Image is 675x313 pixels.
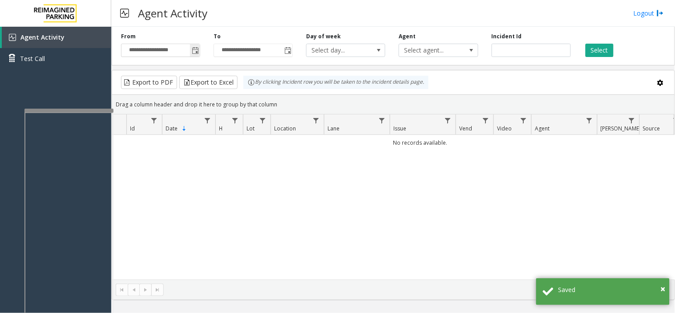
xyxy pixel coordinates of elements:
h3: Agent Activity [133,2,212,24]
span: Date [166,125,178,132]
span: [PERSON_NAME] [601,125,641,132]
a: Logout [634,8,664,18]
div: Data table [112,114,675,280]
a: Video Filter Menu [517,114,529,126]
a: Id Filter Menu [148,114,160,126]
a: Vend Filter Menu [480,114,492,126]
span: Vend [459,125,472,132]
button: Close [661,282,666,296]
a: Location Filter Menu [310,114,322,126]
a: Parker Filter Menu [626,114,638,126]
span: Agent Activity [20,33,65,41]
label: From [121,33,136,41]
button: Export to PDF [121,76,177,89]
span: Location [274,125,296,132]
span: Video [497,125,512,132]
span: Toggle popup [283,44,292,57]
img: infoIcon.svg [248,79,255,86]
a: Date Filter Menu [202,114,214,126]
label: To [214,33,221,41]
span: Lane [327,125,340,132]
span: Lot [247,125,255,132]
span: H [219,125,223,132]
span: Issue [393,125,406,132]
span: Select agent... [399,44,462,57]
img: 'icon' [9,34,16,41]
img: pageIcon [120,2,129,24]
button: Export to Excel [179,76,238,89]
span: Id [130,125,135,132]
div: By clicking Incident row you will be taken to the incident details page. [243,76,428,89]
span: Test Call [20,54,45,63]
a: H Filter Menu [229,114,241,126]
span: × [661,283,666,295]
span: Source [643,125,660,132]
a: Issue Filter Menu [442,114,454,126]
div: Drag a column header and drop it here to group by that column [112,97,675,112]
a: Lane Filter Menu [376,114,388,126]
img: logout [657,8,664,18]
span: Toggle popup [190,44,200,57]
button: Select [586,44,614,57]
span: Sortable [181,125,188,132]
div: Saved [558,285,663,294]
span: Select day... [307,44,369,57]
a: Agent Filter Menu [583,114,595,126]
kendo-pager-info: 0 - 0 of 0 items [169,286,666,294]
label: Agent [399,33,416,41]
a: Agent Activity [2,27,111,48]
label: Day of week [306,33,341,41]
label: Incident Id [492,33,522,41]
span: Agent [535,125,550,132]
a: Lot Filter Menu [257,114,269,126]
